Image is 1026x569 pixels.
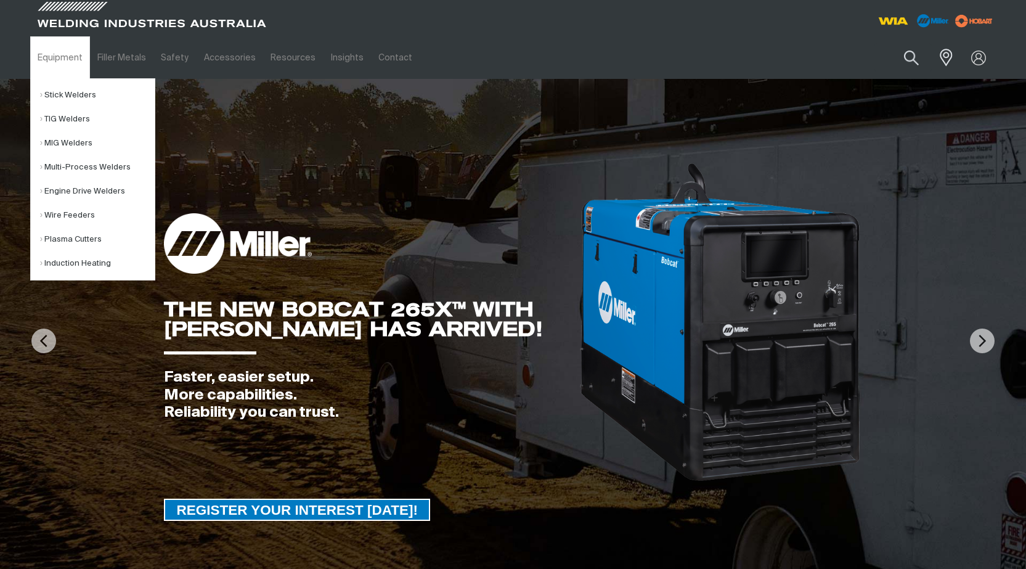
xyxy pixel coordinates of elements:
div: THE NEW BOBCAT 265X™ WITH [PERSON_NAME] HAS ARRIVED! [164,300,578,339]
a: Multi-Process Welders [40,155,155,179]
div: Faster, easier setup. More capabilities. Reliability you can trust. [164,369,578,422]
a: Safety [153,36,196,79]
a: Engine Drive Welders [40,179,155,203]
img: miller [951,12,996,30]
a: MIG Welders [40,131,155,155]
a: Resources [263,36,323,79]
nav: Main [30,36,755,79]
ul: Equipment Submenu [30,78,155,280]
a: Contact [371,36,420,79]
a: Filler Metals [90,36,153,79]
img: NextArrow [970,329,995,353]
a: REGISTER YOUR INTEREST TODAY! [164,499,430,521]
a: Equipment [30,36,90,79]
a: Plasma Cutters [40,227,155,252]
img: PrevArrow [31,329,56,353]
button: Search products [890,43,932,72]
input: Product name or item number... [874,43,932,72]
span: REGISTER YOUR INTEREST [DATE]! [165,499,429,521]
a: Induction Heating [40,252,155,276]
a: Accessories [197,36,263,79]
a: TIG Welders [40,107,155,131]
a: Stick Welders [40,83,155,107]
a: Insights [323,36,370,79]
a: Wire Feeders [40,203,155,227]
